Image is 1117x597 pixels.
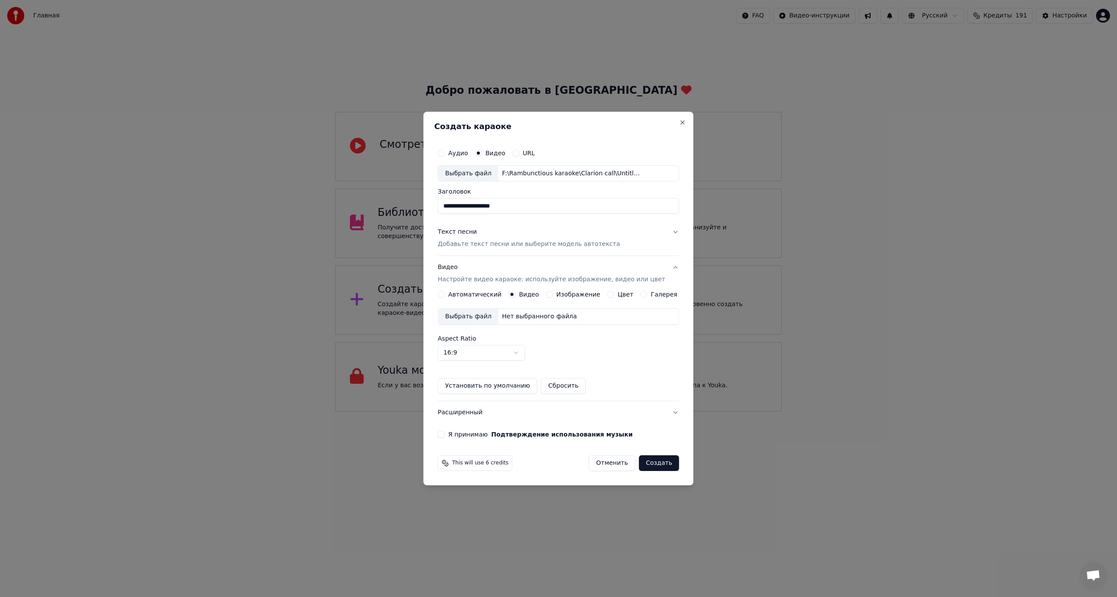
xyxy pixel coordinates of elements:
div: F:\Rambunctious karaoke\Clarion call\UntitledClarion Call.mp4 [498,169,647,178]
div: ВидеоНастройте видео караоке: используйте изображение, видео или цвет [438,291,679,401]
label: Видео [519,291,539,297]
div: Текст песни [438,228,477,237]
button: ВидеоНастройте видео караоке: используйте изображение, видео или цвет [438,256,679,291]
label: URL [523,150,535,156]
p: Настройте видео караоке: используйте изображение, видео или цвет [438,275,665,284]
button: Создать [639,455,679,471]
label: Автоматический [448,291,501,297]
button: Установить по умолчанию [438,378,537,394]
label: Я принимаю [448,431,633,437]
label: Цвет [618,291,634,297]
label: Видео [485,150,505,156]
div: Выбрать файл [438,166,498,181]
label: Аудио [448,150,468,156]
button: Сбросить [541,378,586,394]
span: This will use 6 credits [452,460,508,467]
button: Отменить [589,455,635,471]
label: Aspect Ratio [438,335,679,341]
button: Текст песниДобавьте текст песни или выберите модель автотекста [438,221,679,256]
label: Заголовок [438,189,679,195]
div: Нет выбранного файла [498,312,580,321]
label: Изображение [556,291,600,297]
p: Добавьте текст песни или выберите модель автотекста [438,240,620,249]
div: Видео [438,263,665,284]
button: Расширенный [438,401,679,424]
button: Я принимаю [491,431,633,437]
div: Выбрать файл [438,309,498,324]
label: Галерея [651,291,678,297]
h2: Создать караоке [434,123,682,130]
